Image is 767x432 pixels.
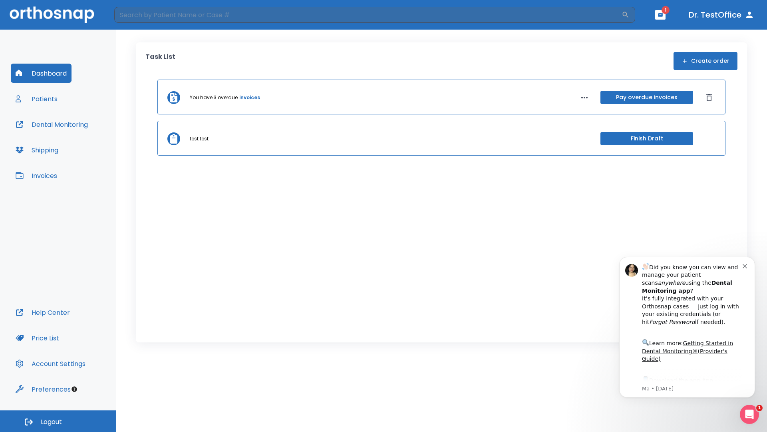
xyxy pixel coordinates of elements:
[145,52,175,70] p: Task List
[703,91,715,104] button: Dismiss
[756,405,763,411] span: 1
[600,132,693,145] button: Finish Draft
[686,8,757,22] button: Dr. TestOffice
[239,94,260,101] a: invoices
[600,91,693,104] button: Pay overdue invoices
[11,328,64,348] button: Price List
[190,94,238,101] p: You have 3 overdue
[662,6,670,14] span: 1
[11,64,72,83] button: Dashboard
[11,166,62,185] button: Invoices
[11,380,76,399] button: Preferences
[11,354,90,373] button: Account Settings
[41,418,62,426] span: Logout
[11,140,63,160] button: Shipping
[11,303,75,322] button: Help Center
[607,247,767,428] iframe: Intercom notifications message
[11,89,62,108] button: Patients
[114,7,622,23] input: Search by Patient Name or Case #
[10,6,94,23] img: Orthosnap
[740,405,759,424] iframe: Intercom live chat
[674,52,737,70] button: Create order
[11,115,93,134] button: Dental Monitoring
[71,386,78,393] div: Tooltip anchor
[190,135,209,142] p: test test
